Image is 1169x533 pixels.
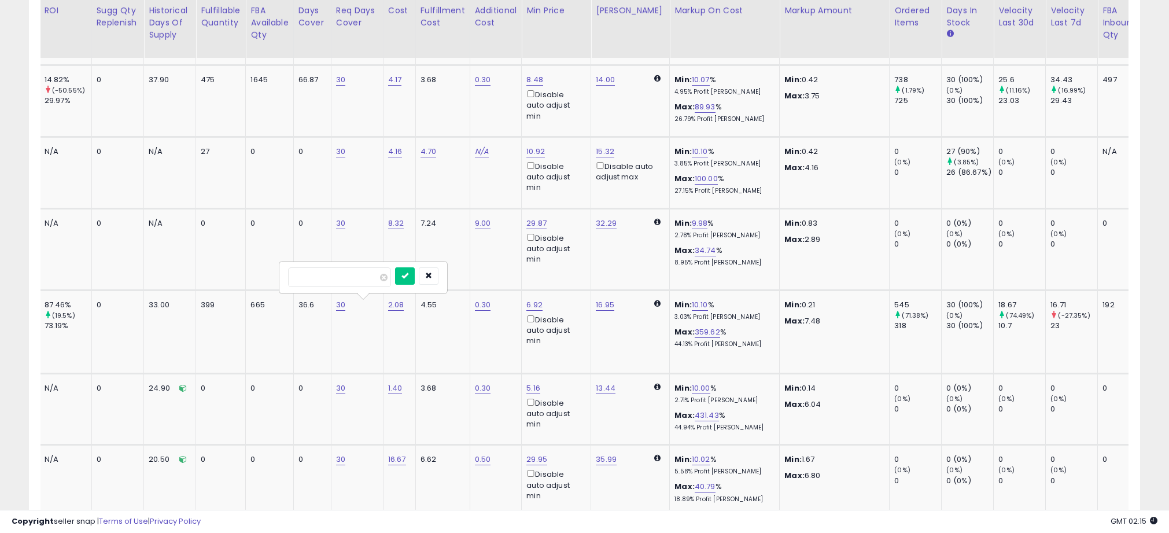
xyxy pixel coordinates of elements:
a: 15.32 [596,146,614,157]
div: 0 [201,383,237,394]
p: 6.80 [784,470,880,481]
a: 0.30 [475,383,491,394]
small: (11.16%) [1006,86,1030,95]
a: 35.99 [596,454,617,465]
div: Req Days Cover [336,5,378,29]
small: (0%) [894,229,910,238]
b: Max: [674,245,695,256]
p: 2.78% Profit [PERSON_NAME] [674,231,770,240]
small: (0%) [1050,465,1067,475]
strong: Max: [784,399,805,410]
div: Sugg Qty Replenish [97,5,139,29]
a: 8.48 [526,74,543,86]
div: 7.24 [421,218,461,229]
small: (0%) [1050,394,1067,403]
div: 0 [201,454,237,465]
div: N/A [45,218,83,229]
p: 0.83 [784,218,880,229]
div: N/A [45,383,83,394]
a: 4.70 [421,146,437,157]
a: 6.92 [526,299,543,311]
div: N/A [45,146,83,157]
div: 738 [894,75,941,85]
a: 10.07 [692,74,710,86]
a: 10.10 [692,146,708,157]
div: 30 (100%) [946,300,993,310]
div: 0 [894,146,941,157]
div: 27 [201,146,237,157]
div: 37.90 [149,75,187,85]
a: 30 [336,146,345,157]
div: 0 [998,218,1045,229]
div: 399 [201,300,237,310]
a: 4.16 [388,146,403,157]
p: 2.71% Profit [PERSON_NAME] [674,396,770,405]
div: 34.43 [1050,75,1097,85]
div: 0 [97,454,135,465]
div: % [674,481,770,503]
div: Days In Stock [946,5,989,29]
div: Disable auto adjust min [526,160,582,193]
a: 40.79 [695,481,716,492]
div: Fulfillment Cost [421,5,465,29]
div: 0 [998,404,1045,414]
a: 5.16 [526,383,540,394]
div: 0 [1050,476,1097,486]
div: 725 [894,95,941,106]
div: 0 [250,383,284,394]
p: 0.14 [784,383,880,394]
span: 2025-08-13 02:15 GMT [1111,516,1157,527]
small: (74.49%) [1006,311,1034,320]
small: (0%) [998,229,1015,238]
p: 0.21 [784,300,880,310]
div: ROI [45,5,87,17]
p: 27.15% Profit [PERSON_NAME] [674,187,770,195]
a: 359.62 [695,326,720,338]
a: 30 [336,454,345,465]
div: 0 [894,383,941,394]
div: Days Cover [298,5,326,29]
div: 0 [250,146,284,157]
div: 25.6 [998,75,1045,85]
strong: Max: [784,234,805,245]
small: (0%) [946,394,963,403]
strong: Min: [784,454,802,465]
div: N/A [1102,146,1133,157]
div: Velocity Last 30d [998,5,1041,29]
div: % [674,174,770,195]
div: % [674,146,770,168]
div: N/A [149,218,187,229]
p: 4.16 [784,163,880,173]
div: 0 (0%) [946,454,993,465]
a: 100.00 [695,173,718,185]
div: 0 [1050,218,1097,229]
div: 0 [894,454,941,465]
small: (0%) [894,465,910,475]
small: (71.38%) [902,311,928,320]
strong: Max: [784,470,805,481]
a: 10.02 [692,454,710,465]
a: 10.00 [692,383,710,394]
div: % [674,410,770,432]
b: Min: [674,74,692,85]
a: 2.08 [388,299,404,311]
div: 23.03 [998,95,1045,106]
div: 0 [97,300,135,310]
div: % [674,218,770,240]
p: 44.94% Profit [PERSON_NAME] [674,424,770,432]
a: 16.95 [596,299,614,311]
a: 0.50 [475,454,491,465]
a: N/A [475,146,489,157]
div: 14.82% [45,75,91,85]
strong: Max: [784,90,805,101]
strong: Min: [784,299,802,310]
div: Disable auto adjust min [526,88,582,122]
div: 0 [894,239,941,249]
div: 29.97% [45,95,91,106]
b: Min: [674,383,692,394]
small: (3.85%) [954,157,979,167]
a: 34.74 [695,245,716,256]
a: 89.93 [695,101,716,113]
small: (0%) [998,465,1015,475]
a: 9.98 [692,218,708,229]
